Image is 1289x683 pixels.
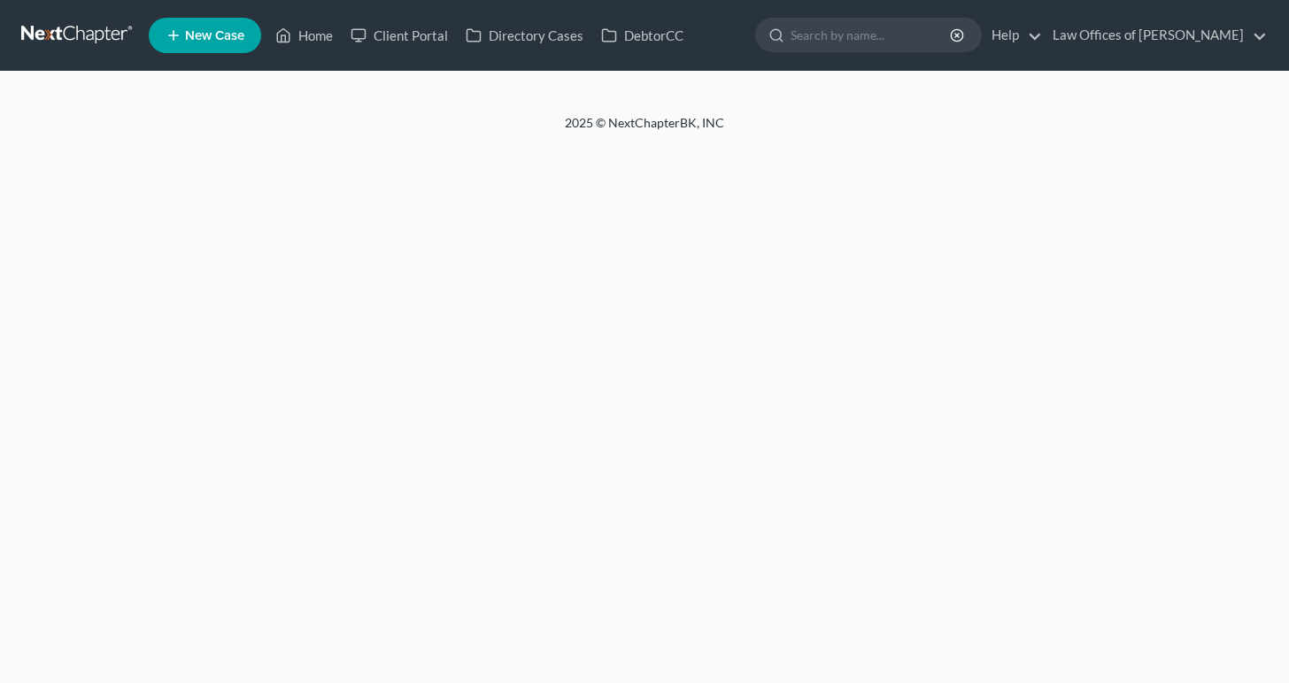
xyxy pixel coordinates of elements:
[342,19,457,51] a: Client Portal
[266,19,342,51] a: Home
[140,114,1149,146] div: 2025 © NextChapterBK, INC
[185,29,244,42] span: New Case
[457,19,592,51] a: Directory Cases
[592,19,692,51] a: DebtorCC
[1044,19,1267,51] a: Law Offices of [PERSON_NAME]
[791,19,953,51] input: Search by name...
[983,19,1042,51] a: Help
